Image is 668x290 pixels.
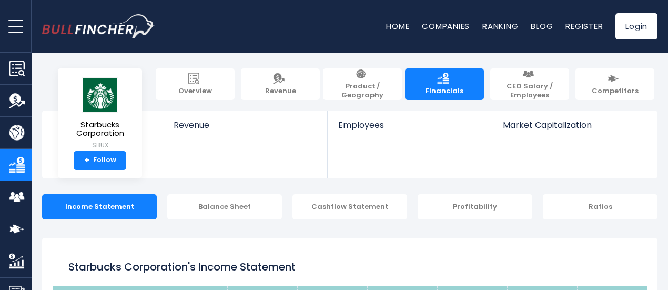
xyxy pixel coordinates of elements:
[565,21,603,32] a: Register
[66,141,134,150] small: SBUX
[492,111,656,148] a: Market Capitalization
[167,194,282,219] div: Balance Sheet
[66,77,134,151] a: Starbucks Corporation SBUX
[495,82,564,100] span: CEO Salary / Employees
[482,21,518,32] a: Ranking
[615,13,657,39] a: Login
[84,156,89,165] strong: +
[42,194,157,219] div: Income Statement
[386,21,409,32] a: Home
[323,68,402,100] a: Product / Geography
[418,194,532,219] div: Profitability
[426,87,463,96] span: Financials
[592,87,639,96] span: Competitors
[328,111,491,148] a: Employees
[531,21,553,32] a: Blog
[42,14,155,38] a: Go to homepage
[328,82,397,100] span: Product / Geography
[503,120,646,130] span: Market Capitalization
[292,194,407,219] div: Cashflow Statement
[405,68,484,100] a: Financials
[156,68,235,100] a: Overview
[575,68,654,100] a: Competitors
[163,111,328,148] a: Revenue
[265,87,296,96] span: Revenue
[74,151,126,170] a: +Follow
[66,121,134,138] span: Starbucks Corporation
[338,120,481,130] span: Employees
[490,68,569,100] a: CEO Salary / Employees
[42,14,155,38] img: bullfincher logo
[422,21,470,32] a: Companies
[174,120,317,130] span: Revenue
[68,259,631,275] h1: Starbucks Corporation's Income Statement
[543,194,657,219] div: Ratios
[241,68,320,100] a: Revenue
[178,87,212,96] span: Overview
